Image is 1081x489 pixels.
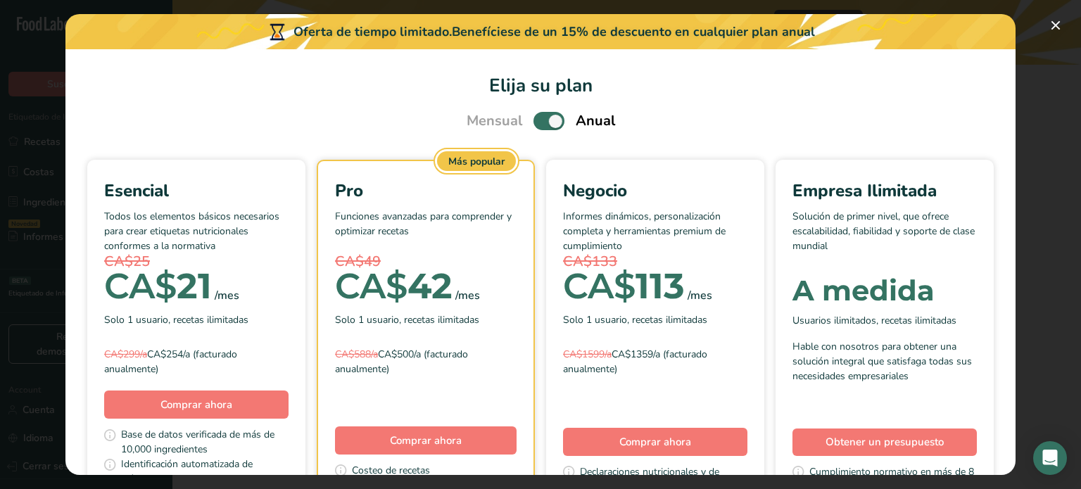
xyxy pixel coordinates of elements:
button: Comprar ahora [104,390,289,419]
div: Más popular [437,151,516,171]
div: CA$49 [335,251,517,272]
span: Identificación automatizada de alérgenos [121,457,289,486]
span: Obtener un presupuesto [826,434,944,450]
span: Base de datos verificada de más de 10,000 ingredientes [121,427,289,457]
div: CA$25 [104,251,289,272]
span: Mensual [467,110,522,132]
span: Solo 1 usuario, recetas ilimitadas [563,312,707,327]
div: 42 [335,272,453,300]
span: Anual [576,110,615,132]
span: CA$ [335,265,407,307]
div: Pro [335,178,517,203]
span: Costeo de recetas [352,463,430,481]
div: /mes [215,287,239,304]
p: Solución de primer nivel, que ofrece escalabilidad, fiabilidad y soporte de clase mundial [792,209,977,251]
div: /mes [455,287,480,304]
p: Funciones avanzadas para comprender y optimizar recetas [335,209,517,251]
div: CA$133 [563,251,747,272]
button: Comprar ahora [563,428,747,456]
span: Solo 1 usuario, recetas ilimitadas [104,312,248,327]
span: CA$ [563,265,636,307]
div: /mes [688,287,712,304]
p: Informes dinámicos, personalización completa y herramientas premium de cumplimiento [563,209,747,251]
button: Comprar ahora [335,426,517,455]
span: Comprar ahora [160,398,232,412]
h1: Elija su plan [82,72,999,99]
div: Open Intercom Messenger [1033,441,1067,475]
span: Comprar ahora [619,435,691,449]
span: Solo 1 usuario, recetas ilimitadas [335,312,479,327]
span: CA$588/a [335,348,378,361]
div: 21 [104,272,212,300]
div: Esencial [104,178,289,203]
div: CA$500/a (facturado anualmente) [335,347,517,376]
p: Todos los elementos básicos necesarios para crear etiquetas nutricionales conformes a la normativa [104,209,289,251]
div: CA$254/a (facturado anualmente) [104,347,289,376]
span: CA$ [104,265,177,307]
div: A medida [792,277,977,305]
div: 113 [563,272,685,300]
a: Obtener un presupuesto [792,428,977,456]
span: CA$299/a [104,348,147,361]
div: Oferta de tiempo limitado. [65,14,1016,49]
div: Empresa Ilimitada [792,178,977,203]
span: Usuarios ilimitados, recetas ilimitadas [792,313,956,328]
span: CA$1599/a [563,348,612,361]
div: Benefíciese de un 15% de descuento en cualquier plan anual [452,23,815,42]
div: CA$1359/a (facturado anualmente) [563,347,747,376]
div: Hable con nosotros para obtener una solución integral que satisfaga todas sus necesidades empresa... [792,339,977,383]
div: Negocio [563,178,747,203]
span: Comprar ahora [390,433,462,447]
